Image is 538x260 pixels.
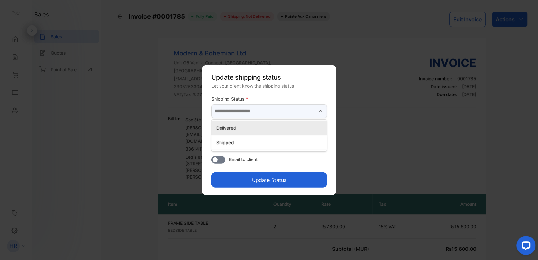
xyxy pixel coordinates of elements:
[211,73,327,82] p: Update shipping status
[511,233,538,260] iframe: LiveChat chat widget
[216,139,324,146] p: Shipped
[229,156,258,162] span: Email to client
[216,124,324,131] p: Delivered
[211,172,327,187] button: Update Status
[211,82,327,89] div: Let your client know the shipping status
[211,95,327,102] label: Shipping Status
